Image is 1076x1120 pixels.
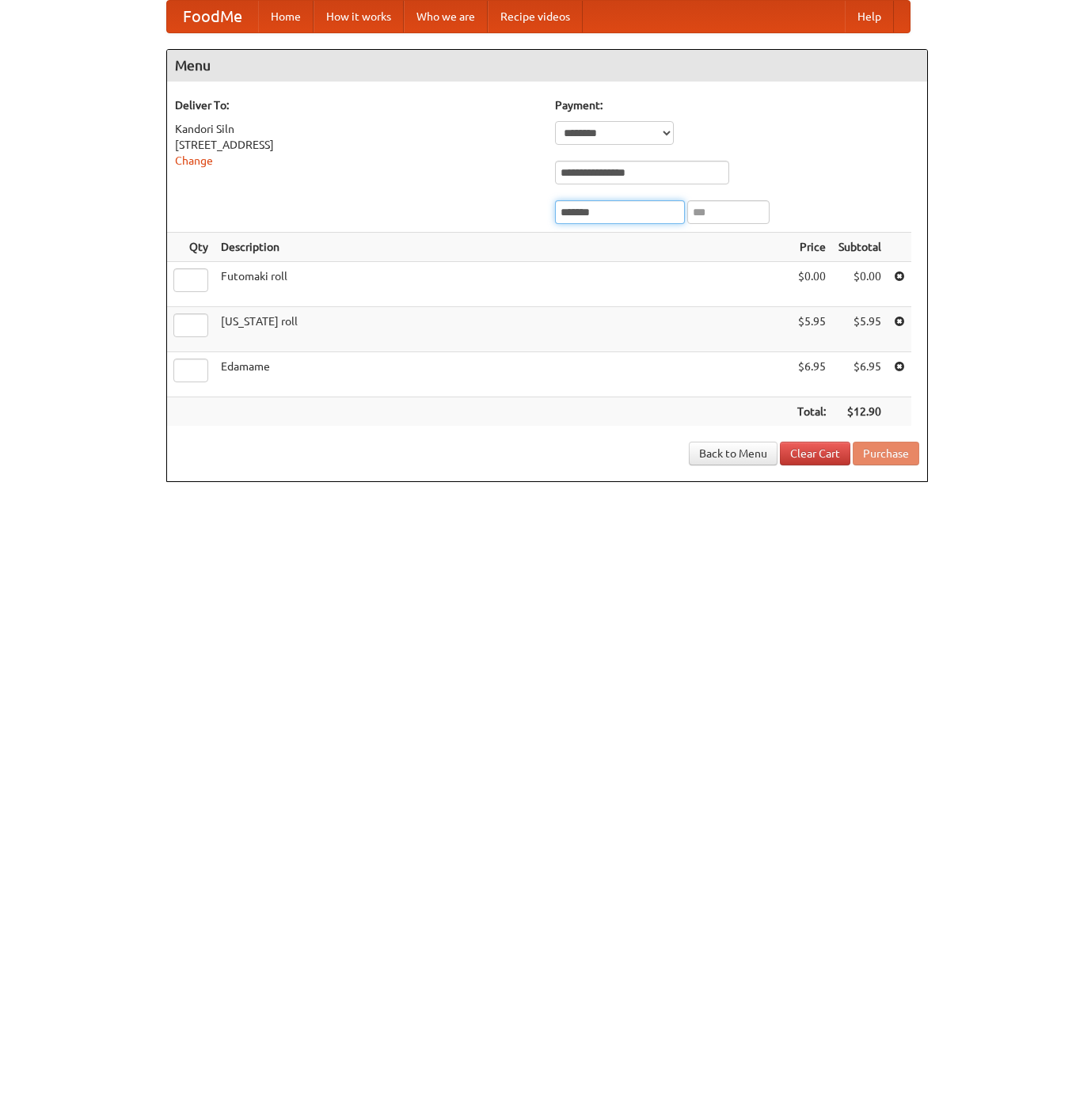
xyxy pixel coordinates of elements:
[175,154,213,167] a: Change
[167,1,258,32] a: FoodMe
[175,137,539,153] div: [STREET_ADDRESS]
[689,442,778,465] a: Back to Menu
[215,262,791,307] td: Futomaki roll
[832,233,888,262] th: Subtotal
[791,352,832,397] td: $6.95
[175,97,539,113] h5: Deliver To:
[404,1,488,32] a: Who we are
[258,1,314,32] a: Home
[175,121,539,137] div: Kandori Siln
[488,1,583,32] a: Recipe videos
[791,307,832,352] td: $5.95
[832,262,888,307] td: $0.00
[791,233,832,262] th: Price
[167,50,927,82] h4: Menu
[832,307,888,352] td: $5.95
[791,262,832,307] td: $0.00
[791,397,832,427] th: Total:
[215,233,791,262] th: Description
[853,442,919,465] button: Purchase
[845,1,894,32] a: Help
[555,97,919,113] h5: Payment:
[832,397,888,427] th: $12.90
[215,352,791,397] td: Edamame
[167,233,215,262] th: Qty
[314,1,404,32] a: How it works
[780,442,850,465] a: Clear Cart
[832,352,888,397] td: $6.95
[215,307,791,352] td: [US_STATE] roll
